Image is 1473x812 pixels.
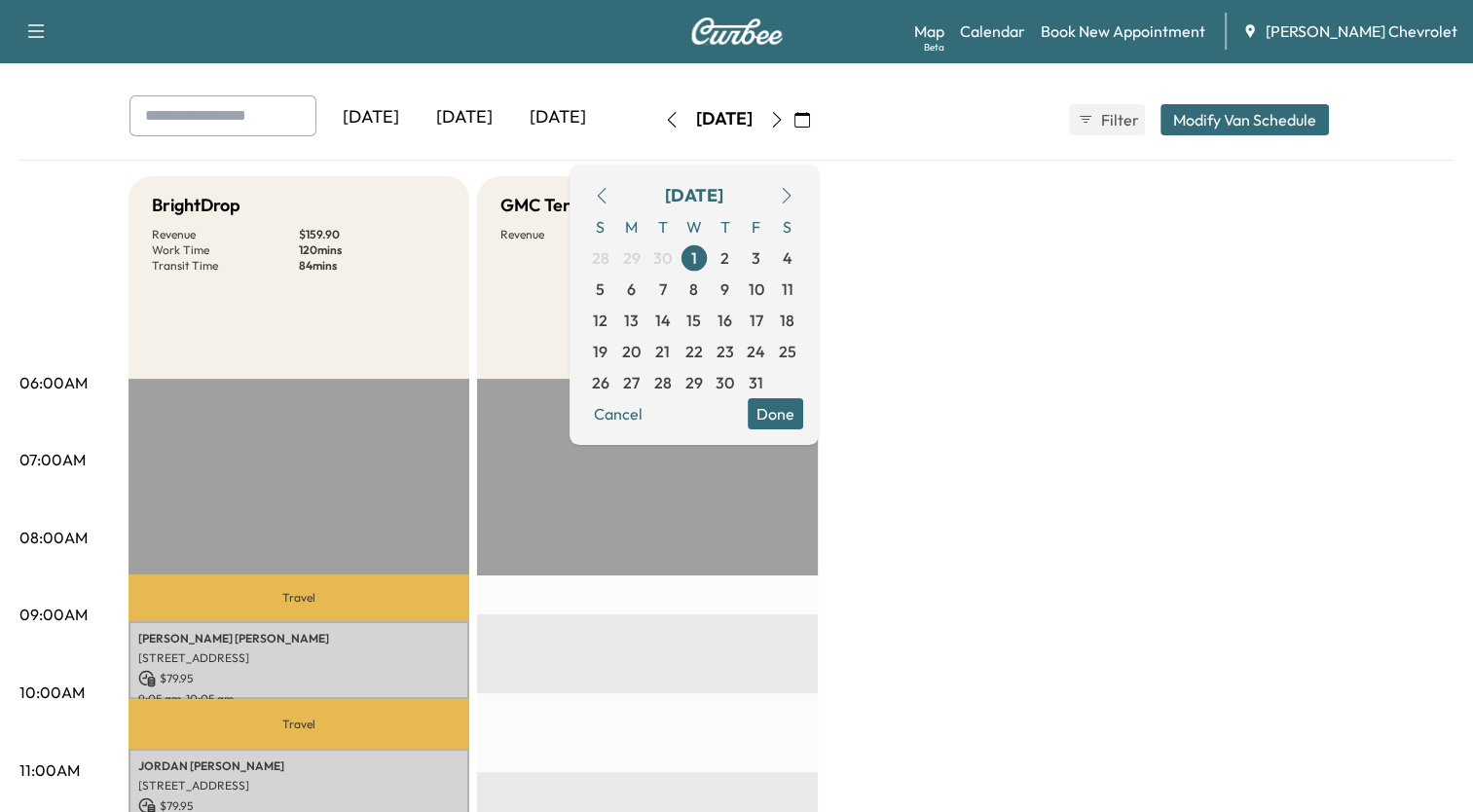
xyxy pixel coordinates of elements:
p: Revenue [152,227,299,242]
span: 16 [718,309,732,332]
button: Filter [1069,104,1145,135]
div: [DATE] [665,182,723,209]
p: 84 mins [299,258,446,274]
p: [STREET_ADDRESS] [138,650,460,666]
span: Filter [1101,108,1136,131]
div: [DATE] [511,95,605,140]
span: 28 [654,371,672,394]
span: 15 [686,309,701,332]
span: 7 [659,277,667,301]
p: 06:00AM [19,371,88,394]
span: 2 [720,246,729,270]
span: 13 [624,309,639,332]
p: Travel [129,699,469,749]
a: Calendar [960,19,1025,43]
span: 1 [691,246,697,270]
span: 8 [689,277,698,301]
button: Done [748,398,803,429]
h5: GMC Terrain [500,192,602,219]
span: [PERSON_NAME] Chevrolet [1266,19,1457,43]
span: 29 [623,246,641,270]
span: 20 [622,340,641,363]
span: W [679,211,710,242]
span: 3 [752,246,760,270]
span: 26 [592,371,609,394]
button: Modify Van Schedule [1160,104,1329,135]
h5: BrightDrop [152,192,240,219]
span: 28 [592,246,609,270]
p: Transit Time [152,258,299,274]
span: 30 [653,246,672,270]
span: 22 [685,340,703,363]
a: MapBeta [914,19,944,43]
span: S [585,211,616,242]
p: 07:00AM [19,448,86,471]
span: 21 [655,340,670,363]
span: 30 [716,371,734,394]
span: 14 [655,309,671,332]
span: F [741,211,772,242]
span: 5 [596,277,605,301]
span: T [647,211,679,242]
span: 6 [627,277,636,301]
span: 25 [779,340,796,363]
span: T [710,211,741,242]
a: Book New Appointment [1041,19,1205,43]
span: 11 [782,277,793,301]
div: [DATE] [324,95,418,140]
span: 29 [685,371,703,394]
span: 19 [593,340,608,363]
span: 24 [747,340,765,363]
p: Travel [129,574,469,620]
p: Revenue [500,227,647,242]
p: JORDAN [PERSON_NAME] [138,758,460,774]
div: [DATE] [696,107,753,131]
span: 23 [717,340,734,363]
p: 08:00AM [19,526,88,549]
img: Curbee Logo [690,18,784,45]
p: [STREET_ADDRESS] [138,778,460,794]
div: Beta [924,40,944,55]
span: 31 [749,371,763,394]
span: 10 [749,277,764,301]
span: S [772,211,803,242]
span: 12 [593,309,608,332]
span: 17 [750,309,763,332]
div: [DATE] [418,95,511,140]
p: 120 mins [299,242,446,258]
span: 9 [720,277,729,301]
p: [PERSON_NAME] [PERSON_NAME] [138,631,460,646]
span: 27 [623,371,640,394]
p: $ 79.95 [138,670,460,687]
p: 9:05 am - 10:05 am [138,691,460,707]
p: 10:00AM [19,681,85,704]
p: Work Time [152,242,299,258]
p: $ 159.90 [299,227,446,242]
span: 4 [783,246,792,270]
p: 09:00AM [19,603,88,626]
span: 18 [780,309,794,332]
button: Cancel [585,398,651,429]
p: 11:00AM [19,758,80,782]
span: M [616,211,647,242]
